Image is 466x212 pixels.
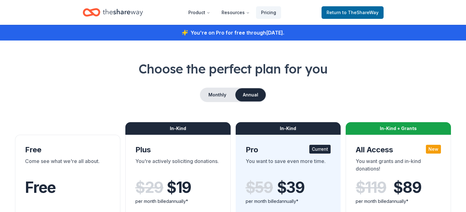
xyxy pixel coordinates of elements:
[217,6,255,19] button: Resources
[393,179,421,196] span: $ 89
[246,157,331,175] div: You want to save even more time.
[135,157,221,175] div: You're actively soliciting donations.
[183,6,215,19] button: Product
[167,179,191,196] span: $ 19
[246,145,331,155] div: Pro
[135,198,221,205] div: per month billed annually*
[356,145,441,155] div: All Access
[135,145,221,155] div: Plus
[322,6,384,19] a: Returnto TheShareWay
[256,6,281,19] a: Pricing
[327,9,379,16] span: Return
[201,88,234,101] button: Monthly
[346,122,451,135] div: In-Kind + Grants
[15,60,451,78] h1: Choose the perfect plan for you
[342,10,379,15] span: to TheShareWay
[25,157,110,175] div: Come see what we're all about.
[125,122,231,135] div: In-Kind
[277,179,305,196] span: $ 39
[25,145,110,155] div: Free
[83,5,143,20] a: Home
[356,157,441,175] div: You want grants and in-kind donations!
[356,198,441,205] div: per month billed annually*
[183,5,281,20] nav: Main
[426,145,441,154] div: New
[246,198,331,205] div: per month billed annually*
[25,178,56,197] span: Free
[236,122,341,135] div: In-Kind
[235,88,266,101] button: Annual
[309,145,331,154] div: Current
